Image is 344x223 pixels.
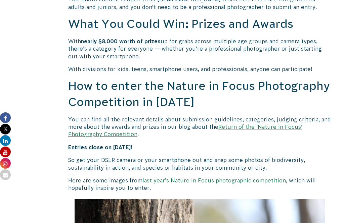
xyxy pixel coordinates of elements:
strong: Entries close on [DATE]! [68,144,132,150]
p: Here are some images from , which will hopefully inspire you to enter. [68,177,331,192]
p: With up for grabs across multiple age groups and camera types, there’s a category for everyone — ... [68,38,331,60]
p: You can find all the relevant details about submission guidelines, categories, judging criteria, ... [68,116,331,138]
p: With divisions for kids, teens, smartphone users, and professionals, anyone can participate! [68,65,331,73]
h2: What You Could Win: Prizes and Awards [68,16,331,32]
strong: nearly $8,000 worth of prizes [81,38,161,44]
h2: How to enter the Nature in Focus Photography Competition in [DATE] [68,78,331,110]
p: So get your DSLR camera or your smartphone out and snap some photos of biodiversity, sustainabili... [68,156,331,171]
a: last year’s Nature in Focus photographic competition [142,177,286,183]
